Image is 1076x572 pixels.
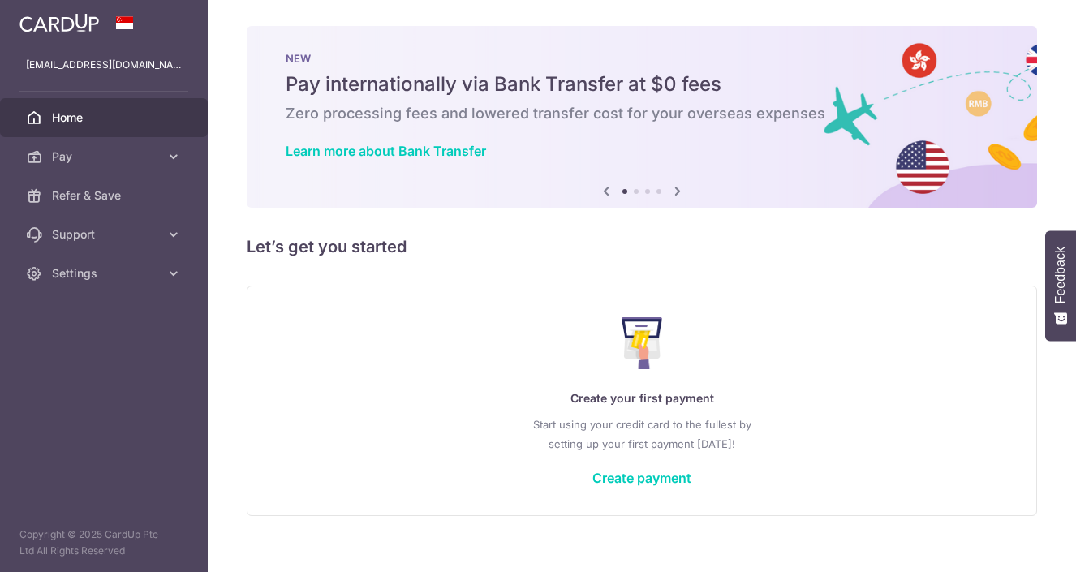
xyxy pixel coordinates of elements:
p: Start using your credit card to the fullest by setting up your first payment [DATE]! [280,415,1004,454]
span: Support [52,226,159,243]
img: Make Payment [622,317,663,369]
span: Feedback [1053,247,1068,303]
a: Create payment [592,470,691,486]
p: [EMAIL_ADDRESS][DOMAIN_NAME] [26,57,182,73]
span: Refer & Save [52,187,159,204]
img: CardUp [19,13,99,32]
h5: Let’s get you started [247,234,1037,260]
p: Create your first payment [280,389,1004,408]
a: Learn more about Bank Transfer [286,143,486,159]
span: Home [52,110,159,126]
span: Settings [52,265,159,282]
p: NEW [286,52,998,65]
h6: Zero processing fees and lowered transfer cost for your overseas expenses [286,104,998,123]
button: Feedback - Show survey [1045,230,1076,341]
span: Pay [52,148,159,165]
h5: Pay internationally via Bank Transfer at $0 fees [286,71,998,97]
img: Bank transfer banner [247,26,1037,208]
